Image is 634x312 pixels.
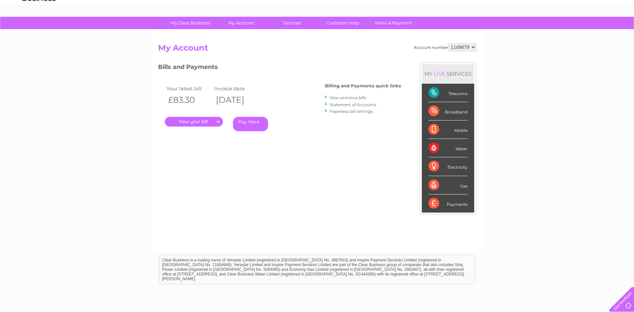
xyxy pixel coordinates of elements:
[428,176,468,194] div: Gas
[213,84,261,93] td: Invoice date
[428,102,468,121] div: Broadband
[22,17,56,38] img: logo.png
[428,121,468,139] div: Mobile
[422,64,474,83] div: MY SERVICES
[428,139,468,157] div: Water
[432,71,447,77] div: LIVE
[163,17,218,29] a: My Clear Business
[533,28,548,33] a: Energy
[590,28,606,33] a: Contact
[165,93,213,107] th: £83.30
[330,95,366,100] a: View previous bills
[508,3,554,12] a: 0333 014 3131
[165,117,223,127] a: .
[612,28,628,33] a: Log out
[516,28,529,33] a: Water
[159,4,475,32] div: Clear Business is a trading name of Verastar Limited (registered in [GEOGRAPHIC_DATA] No. 3667643...
[414,43,476,51] div: Account number
[330,109,373,114] a: Paperless bill settings
[552,28,572,33] a: Telecoms
[325,83,401,88] h4: Billing and Payments quick links
[213,93,261,107] th: [DATE]
[165,84,213,93] td: Your latest bill
[330,102,376,107] a: Statement of Accounts
[158,62,401,74] h3: Bills and Payments
[428,157,468,176] div: Electricity
[264,17,320,29] a: Services
[428,194,468,213] div: Payments
[233,117,268,131] a: Pay Here
[315,17,370,29] a: Customer Help
[158,43,476,56] h2: My Account
[428,84,468,102] div: Telecoms
[576,28,586,33] a: Blog
[214,17,269,29] a: My Account
[366,17,421,29] a: Make A Payment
